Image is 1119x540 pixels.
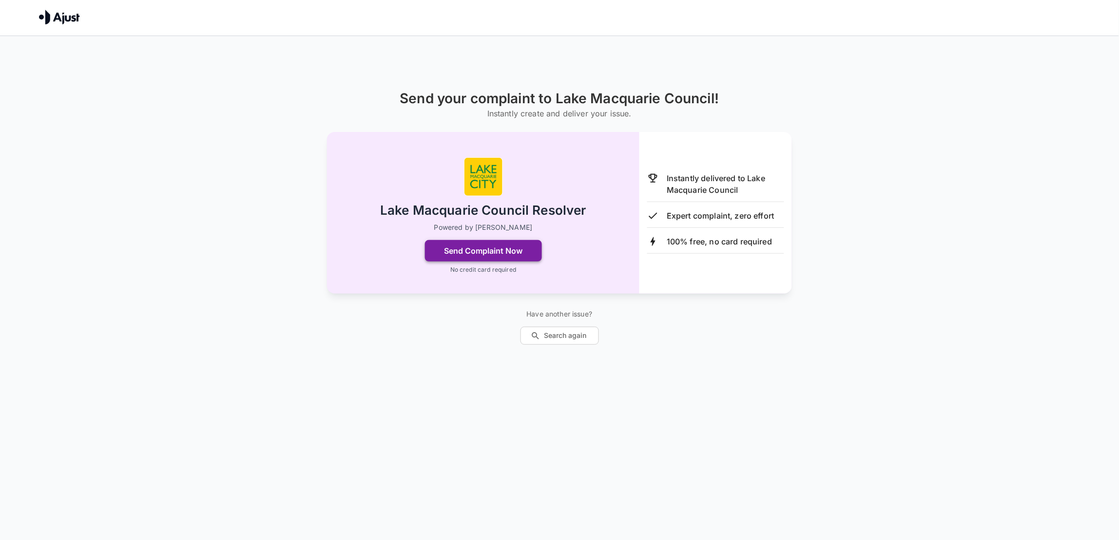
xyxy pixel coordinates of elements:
img: Ajust [39,10,80,24]
p: No credit card required [450,265,516,274]
p: Powered by [PERSON_NAME] [434,223,533,232]
button: Send Complaint Now [425,240,542,261]
h2: Lake Macquarie Council Resolver [380,202,586,219]
p: Expert complaint, zero effort [667,210,774,222]
img: Lake Macquarie Council [464,157,503,196]
button: Search again [521,327,599,345]
h6: Instantly create and deliver your issue. [400,107,719,120]
p: Instantly delivered to Lake Macquarie Council [667,172,784,196]
p: 100% free, no card required [667,236,772,247]
p: Have another issue? [521,309,599,319]
h1: Send your complaint to Lake Macquarie Council! [400,91,719,107]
